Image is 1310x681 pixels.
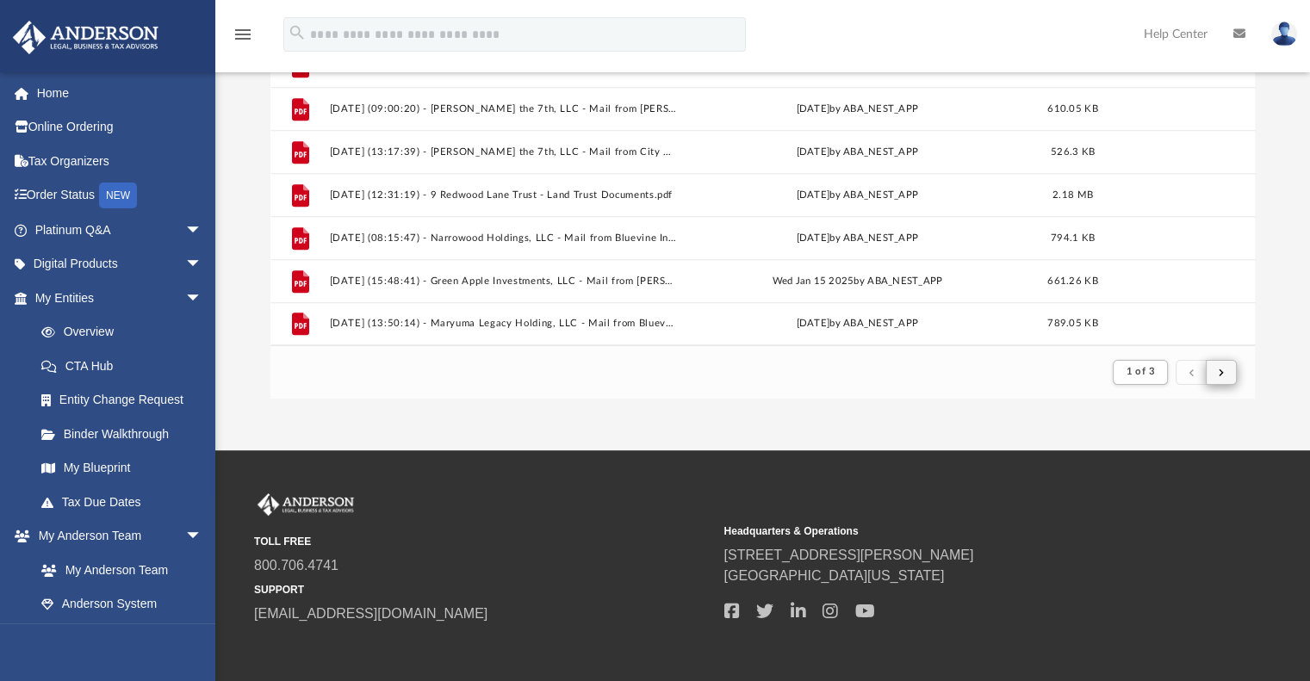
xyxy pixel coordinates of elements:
[24,349,228,383] a: CTA Hub
[684,231,1031,246] div: [DATE] by ABA_NEST_APP
[329,319,676,330] button: [DATE] (13:50:14) - Maryuma Legacy Holding, LLC - Mail from Bluevine Inc.pdf
[1050,233,1094,243] span: 794.1 KB
[254,606,487,621] a: [EMAIL_ADDRESS][DOMAIN_NAME]
[1052,190,1093,200] span: 2.18 MB
[12,213,228,247] a: Platinum Q&Aarrow_drop_down
[329,146,676,158] button: [DATE] (13:17:39) - [PERSON_NAME] the 7th, LLC - Mail from City of [GEOGRAPHIC_DATA] Tax Collecto...
[270,41,1256,345] div: grid
[185,213,220,248] span: arrow_drop_down
[1047,104,1097,114] span: 610.05 KB
[185,519,220,554] span: arrow_drop_down
[12,247,228,282] a: Digital Productsarrow_drop_down
[185,281,220,316] span: arrow_drop_down
[254,558,338,573] a: 800.706.4741
[24,621,220,655] a: Client Referrals
[1050,147,1094,157] span: 526.3 KB
[24,383,228,418] a: Entity Change Request
[12,519,220,554] a: My Anderson Teamarrow_drop_down
[185,247,220,282] span: arrow_drop_down
[254,582,711,597] small: SUPPORT
[1113,360,1167,384] button: 1 of 3
[329,103,676,115] button: [DATE] (09:00:20) - [PERSON_NAME] the 7th, LLC - Mail from [PERSON_NAME].pdf
[254,534,711,549] small: TOLL FREE
[24,587,220,622] a: Anderson System
[12,110,228,145] a: Online Ordering
[1126,367,1154,376] span: 1 of 3
[684,274,1031,289] div: Wed Jan 15 2025 by ABA_NEST_APP
[254,493,357,516] img: Anderson Advisors Platinum Portal
[24,485,228,519] a: Tax Due Dates
[99,183,137,208] div: NEW
[12,281,228,315] a: My Entitiesarrow_drop_down
[12,76,228,110] a: Home
[288,23,307,42] i: search
[329,232,676,244] button: [DATE] (08:15:47) - Narrowood Holdings, LLC - Mail from Bluevine Inc.pdf
[233,24,253,45] i: menu
[12,178,228,214] a: Order StatusNEW
[329,275,676,287] button: [DATE] (15:48:41) - Green Apple Investments, LLC - Mail from [PERSON_NAME].pdf
[24,417,228,451] a: Binder Walkthrough
[684,145,1031,160] div: [DATE] by ABA_NEST_APP
[1047,319,1097,329] span: 789.05 KB
[1047,276,1097,286] span: 661.26 KB
[329,189,676,201] button: [DATE] (12:31:19) - 9 Redwood Lane Trust - Land Trust Documents.pdf
[684,317,1031,332] div: [DATE] by ABA_NEST_APP
[8,21,164,54] img: Anderson Advisors Platinum Portal
[723,548,973,562] a: [STREET_ADDRESS][PERSON_NAME]
[233,33,253,45] a: menu
[684,102,1031,117] div: [DATE] by ABA_NEST_APP
[723,568,944,583] a: [GEOGRAPHIC_DATA][US_STATE]
[12,144,228,178] a: Tax Organizers
[24,553,211,587] a: My Anderson Team
[1271,22,1297,46] img: User Pic
[24,315,228,350] a: Overview
[24,451,220,486] a: My Blueprint
[723,523,1181,539] small: Headquarters & Operations
[684,188,1031,203] div: [DATE] by ABA_NEST_APP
